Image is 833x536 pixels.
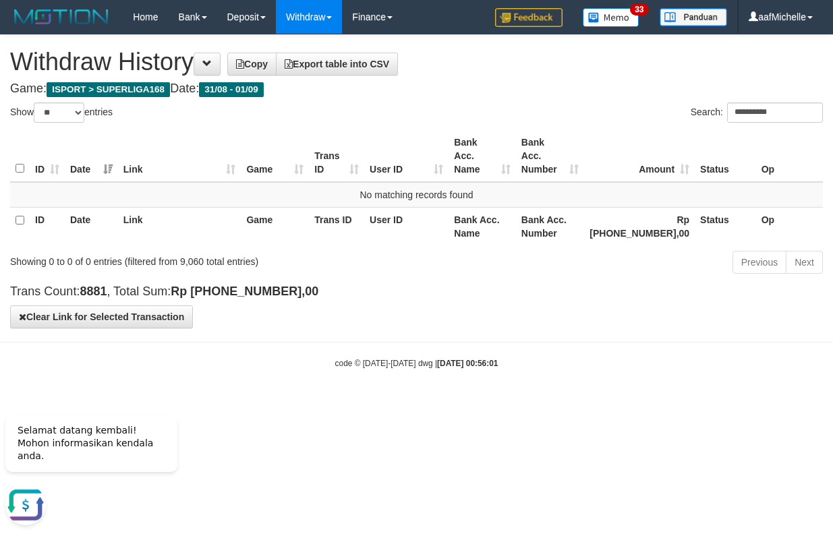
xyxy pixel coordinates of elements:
th: User ID [364,207,449,245]
th: Trans ID [309,207,364,245]
th: Op [756,130,823,182]
button: Open LiveChat chat widget [5,81,46,121]
th: Status [695,207,756,245]
h1: Withdraw History [10,49,823,76]
span: ISPORT > SUPERLIGA168 [47,82,170,97]
a: Export table into CSV [276,53,398,76]
button: Clear Link for Selected Transaction [10,305,193,328]
span: Selamat datang kembali! Mohon informasikan kendala anda. [18,21,153,57]
img: MOTION_logo.png [10,7,113,27]
th: Link [118,207,241,245]
th: Amount: activate to sort column ascending [584,130,695,182]
span: Export table into CSV [285,59,389,69]
strong: Rp [PHONE_NUMBER],00 [171,285,318,298]
a: Previous [733,251,786,274]
label: Show entries [10,102,113,123]
select: Showentries [34,102,84,123]
th: Link: activate to sort column ascending [118,130,241,182]
th: Bank Acc. Number: activate to sort column ascending [516,130,585,182]
th: ID: activate to sort column ascending [30,130,65,182]
strong: Rp [PHONE_NUMBER],00 [590,214,689,239]
h4: Trans Count: , Total Sum: [10,285,823,299]
td: No matching records found [10,182,823,208]
div: Showing 0 to 0 of 0 entries (filtered from 9,060 total entries) [10,249,337,268]
h4: Game: Date: [10,82,823,96]
label: Search: [691,102,823,123]
strong: [DATE] 00:56:01 [437,359,498,368]
th: Status [695,130,756,182]
a: Next [786,251,823,274]
th: Bank Acc. Name: activate to sort column ascending [449,130,515,182]
th: ID [30,207,65,245]
input: Search: [727,102,823,123]
th: Bank Acc. Name [449,207,515,245]
th: Op [756,207,823,245]
img: Feedback.jpg [495,8,563,27]
img: panduan.png [660,8,727,26]
th: Date: activate to sort column ascending [65,130,118,182]
th: Game [241,207,309,245]
span: 33 [630,3,648,16]
small: code © [DATE]-[DATE] dwg | [335,359,498,368]
th: Trans ID: activate to sort column ascending [309,130,364,182]
strong: 8881 [80,285,107,298]
span: 31/08 - 01/09 [199,82,264,97]
a: Copy [227,53,277,76]
th: Date [65,207,118,245]
img: Button%20Memo.svg [583,8,639,27]
span: Copy [236,59,268,69]
th: User ID: activate to sort column ascending [364,130,449,182]
th: Bank Acc. Number [516,207,585,245]
th: Game: activate to sort column ascending [241,130,309,182]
